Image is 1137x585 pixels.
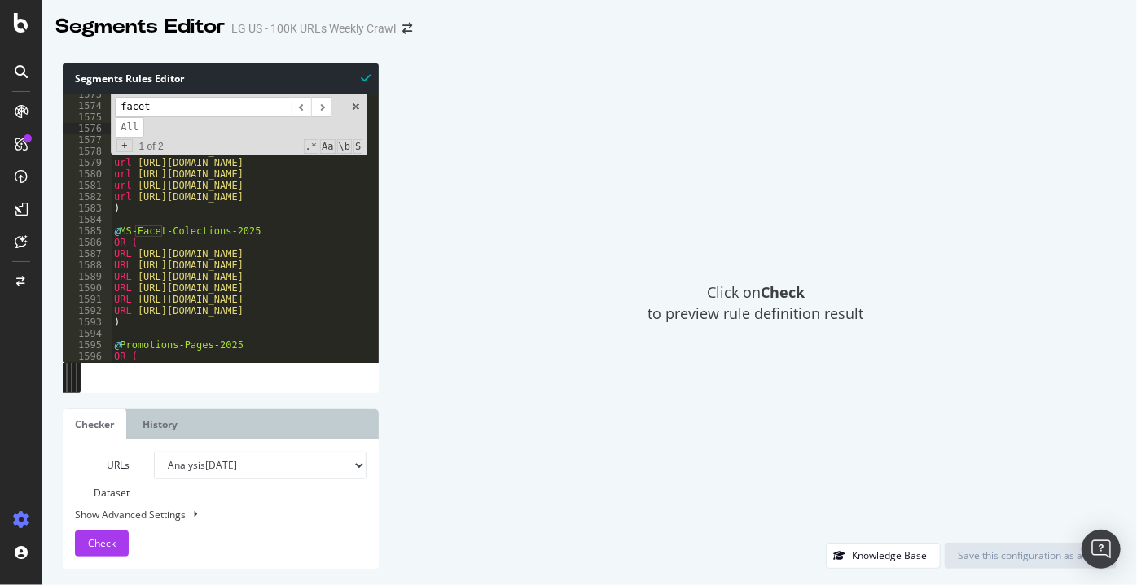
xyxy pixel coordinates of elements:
[63,409,126,439] a: Checker
[63,225,112,237] div: 1585
[361,70,371,85] span: Syntax is valid
[337,139,352,154] span: Whole Word Search
[63,157,112,168] div: 1579
[133,141,170,152] span: 1 of 2
[63,260,112,271] div: 1588
[75,530,129,557] button: Check
[945,543,1117,569] button: Save this configuration as active
[304,139,318,154] span: RegExp Search
[852,548,927,562] div: Knowledge Base
[292,97,311,117] span: ​
[63,191,112,203] div: 1582
[63,123,112,134] div: 1576
[63,63,379,94] div: Segments Rules Editor
[826,543,941,569] button: Knowledge Base
[1082,530,1121,569] div: Open Intercom Messenger
[130,409,190,439] a: History
[63,237,112,248] div: 1586
[63,146,112,157] div: 1578
[63,452,142,507] label: URLs Dataset
[63,294,112,305] div: 1591
[231,20,396,37] div: LG US - 100K URLs Weekly Crawl
[402,23,412,34] div: arrow-right-arrow-left
[63,339,112,351] div: 1595
[63,111,112,123] div: 1575
[63,89,112,100] div: 1573
[63,168,112,180] div: 1580
[63,203,112,214] div: 1583
[63,271,112,282] div: 1589
[63,134,112,146] div: 1577
[63,248,112,260] div: 1587
[320,139,335,154] span: CaseSensitive Search
[63,351,112,362] div: 1596
[63,180,112,191] div: 1581
[63,214,112,225] div: 1584
[63,282,112,294] div: 1590
[116,139,132,152] span: Toggle Replace mode
[958,548,1104,562] div: Save this configuration as active
[63,100,112,111] div: 1574
[63,507,354,522] div: Show Advanced Settings
[115,97,292,117] input: Search for
[63,362,112,373] div: 1597
[115,117,144,138] span: Alt-Enter
[826,548,941,562] a: Knowledge Base
[55,13,225,41] div: Segments Editor
[648,282,864,324] span: Click on to preview rule definition result
[761,282,805,302] strong: Check
[353,139,362,154] span: Search In Selection
[63,328,112,339] div: 1594
[88,536,116,550] span: Check
[311,97,331,117] span: ​
[63,317,112,328] div: 1593
[63,305,112,317] div: 1592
